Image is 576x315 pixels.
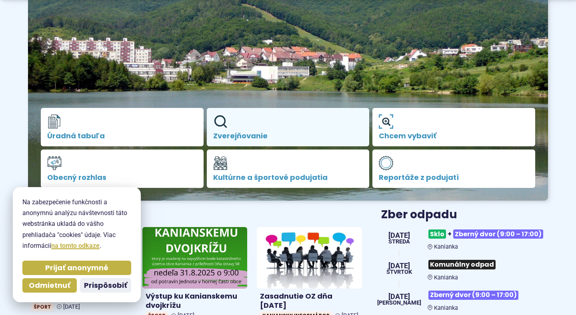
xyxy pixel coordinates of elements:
[207,108,370,146] a: Zverejňovanie
[213,132,363,140] span: Zverejňovanie
[29,281,70,290] span: Odmietnuť
[80,278,131,293] button: Prispôsobiť
[63,303,80,310] span: [DATE]
[381,209,548,221] h3: Zber odpadu
[381,287,548,311] a: Zberný dvor (9:00 – 17:00) Kanianka [DATE] [PERSON_NAME]
[386,262,412,269] span: [DATE]
[379,132,529,140] span: Chcem vybaviť
[84,281,127,290] span: Prispôsobiť
[41,108,204,146] a: Úradná tabuľa
[372,150,535,188] a: Reportáže z podujatí
[22,278,77,293] button: Odmietnuť
[377,300,421,306] span: [PERSON_NAME]
[31,303,54,311] span: Šport
[428,291,518,300] span: Zberný dvor (9:00 – 17:00)
[381,257,548,281] a: Komunálny odpad Kanianka [DATE] štvrtok
[260,292,358,310] h4: Zasadnutie OZ dňa [DATE]
[388,239,410,245] span: streda
[51,242,100,249] a: na tomto odkaze
[41,150,204,188] a: Obecný rozhlas
[386,269,412,275] span: štvrtok
[45,263,108,273] span: Prijať anonymné
[434,305,458,311] span: Kanianka
[146,292,244,310] h4: Výstup ku Kanianskemu dvojkrížu
[381,226,548,250] a: Sklo+Zberný dvor (9:00 – 17:00) Kanianka [DATE] streda
[434,274,458,281] span: Kanianka
[47,132,197,140] span: Úradná tabuľa
[372,108,535,146] a: Chcem vybaviť
[434,243,458,250] span: Kanianka
[22,261,131,275] button: Prijať anonymné
[428,226,548,242] h3: +
[47,173,197,181] span: Obecný rozhlas
[213,173,363,181] span: Kultúrne a športové podujatia
[207,150,370,188] a: Kultúrne a športové podujatia
[428,229,446,239] span: Sklo
[377,293,421,300] span: [DATE]
[453,229,543,239] span: Zberný dvor (9:00 – 17:00)
[379,173,529,181] span: Reportáže z podujatí
[22,197,131,251] p: Na zabezpečenie funkčnosti a anonymnú analýzu návštevnosti táto webstránka ukladá do vášho prehli...
[388,232,410,239] span: [DATE]
[428,260,496,269] span: Komunálny odpad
